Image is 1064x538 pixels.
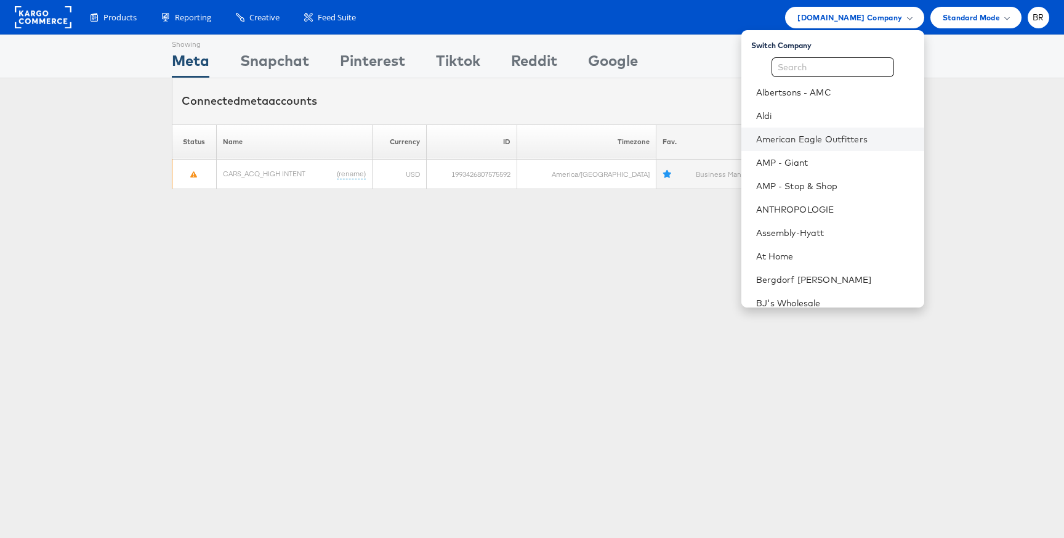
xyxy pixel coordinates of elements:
a: (rename) [337,169,366,179]
div: Switch Company [751,35,924,51]
span: [DOMAIN_NAME] Company [797,11,902,24]
span: BR [1033,14,1044,22]
td: America/[GEOGRAPHIC_DATA] [517,160,656,189]
span: Products [103,12,137,23]
div: Connected accounts [182,93,317,109]
th: ID [427,124,517,160]
a: Business Manager [696,169,763,179]
div: Google [588,50,638,78]
td: USD [373,160,427,189]
a: BJ's Wholesale [756,297,914,309]
div: Snapchat [240,50,309,78]
th: Currency [373,124,427,160]
input: Search [772,57,894,77]
a: Aldi [756,110,914,122]
a: ANTHROPOLOGIE [756,203,914,216]
a: At Home [756,250,914,263]
div: Showing [172,35,209,50]
a: AMP - Stop & Shop [756,180,914,192]
a: CARS_ACQ_HIGH INTENT [223,169,305,178]
div: Meta [172,50,209,78]
span: Reporting [175,12,211,23]
td: 1993426807575592 [427,160,517,189]
a: Assembly-Hyatt [756,227,914,239]
span: Creative [249,12,280,23]
th: Name [216,124,373,160]
div: Tiktok [436,50,480,78]
a: Albertsons - AMC [756,86,914,99]
span: meta [240,94,268,108]
div: Reddit [511,50,557,78]
div: Pinterest [340,50,405,78]
a: Bergdorf [PERSON_NAME] [756,274,914,286]
a: American Eagle Outfitters [756,133,914,145]
span: Feed Suite [318,12,356,23]
th: Timezone [517,124,656,160]
th: Status [172,124,217,160]
span: Standard Mode [943,11,1000,24]
a: AMP - Giant [756,157,914,169]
